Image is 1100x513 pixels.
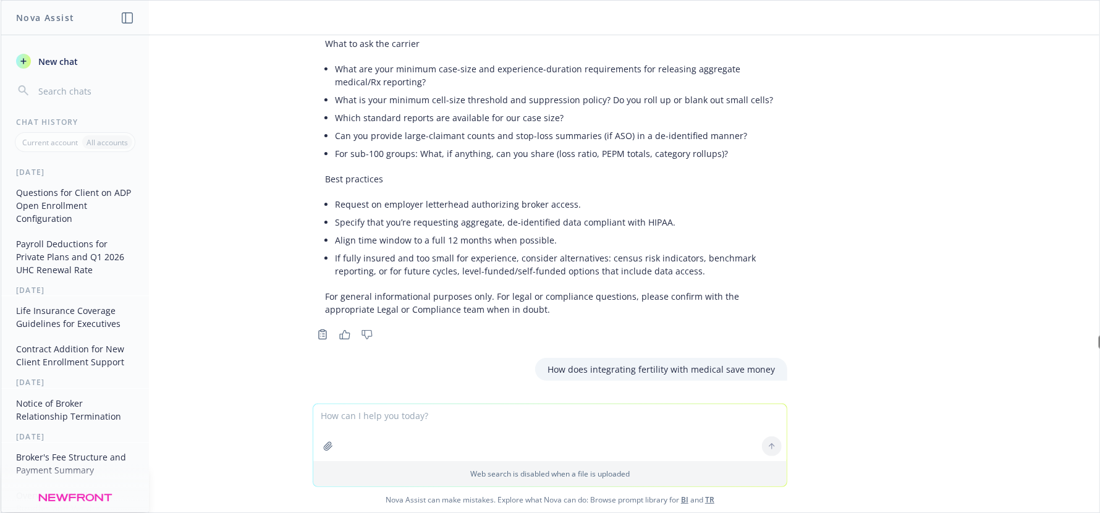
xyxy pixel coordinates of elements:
[1,117,149,127] div: Chat History
[22,137,78,148] p: Current account
[335,195,775,213] li: Request on employer letterhead authorizing broker access.
[335,91,775,109] li: What is your minimum cell-size threshold and suppression policy? Do you roll up or blank out smal...
[705,494,714,505] a: TR
[357,326,377,343] button: Thumbs down
[335,231,775,249] li: Align time window to a full 12 months when possible.
[1,285,149,295] div: [DATE]
[335,249,775,280] li: If fully insured and too small for experience, consider alternatives: census risk indicators, ben...
[325,401,775,439] p: Integrating fertility benefits with the core medical/Rx program can lower total cost of care whil...
[548,363,775,376] p: How does integrating fertility with medical save money
[36,82,134,100] input: Search chats
[321,468,779,479] p: Web search is disabled when a file is uploaded
[325,290,775,316] p: For general informational purposes only. For legal or compliance questions, please confirm with t...
[681,494,688,505] a: BI
[36,55,78,68] span: New chat
[6,487,1094,512] span: Nova Assist can make mistakes. Explore what Nova can do: Browse prompt library for and
[11,447,139,480] button: Broker's Fee Structure and Payment Summary
[11,393,139,426] button: Notice of Broker Relationship Termination
[335,213,775,231] li: Specify that you’re requesting aggregate, de-identified data compliant with HIPAA.
[11,300,139,334] button: Life Insurance Coverage Guidelines for Executives
[325,172,775,185] p: Best practices
[11,234,139,280] button: Payroll Deductions for Private Plans and Q1 2026 UHC Renewal Rate
[16,11,74,24] h1: Nova Assist
[11,339,139,372] button: Contract Addition for New Client Enrollment Support
[1,431,149,442] div: [DATE]
[335,127,775,145] li: Can you provide large-claimant counts and stop-loss summaries (if ASO) in a de-identified manner?
[11,182,139,229] button: Questions for Client on ADP Open Enrollment Configuration
[1,377,149,388] div: [DATE]
[87,137,128,148] p: All accounts
[317,329,328,340] svg: Copy to clipboard
[335,60,775,91] li: What are your minimum case-size and experience-duration requirements for releasing aggregate medi...
[325,37,775,50] p: What to ask the carrier
[1,167,149,177] div: [DATE]
[335,145,775,163] li: For sub-100 groups: What, if anything, can you share (loss ratio, PEPM totals, category rollups)?
[11,50,139,72] button: New chat
[335,109,775,127] li: Which standard reports are available for our case size?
